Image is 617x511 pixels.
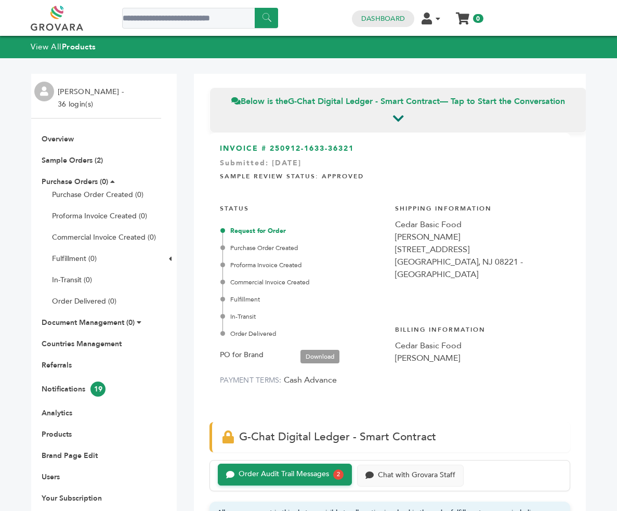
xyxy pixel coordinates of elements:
[42,177,108,187] a: Purchase Orders (0)
[395,352,560,364] div: [PERSON_NAME]
[122,8,278,29] input: Search a product or brand...
[288,96,440,107] strong: G-Chat Digital Ledger - Smart Contract
[52,254,97,264] a: Fulfillment (0)
[42,384,106,394] a: Notifications19
[31,42,96,52] a: View AllProducts
[220,349,264,361] label: PO for Brand
[239,429,436,444] span: G-Chat Digital Ledger - Smart Contract
[52,211,147,221] a: Proforma Invoice Created (0)
[42,408,72,418] a: Analytics
[52,190,143,200] a: Purchase Order Created (0)
[300,350,339,363] a: Download
[220,164,560,186] h4: Sample Review Status: Approved
[473,14,483,23] span: 0
[62,42,96,52] strong: Products
[222,312,385,321] div: In-Transit
[456,9,468,20] a: My Cart
[222,226,385,235] div: Request for Order
[395,256,560,281] div: [GEOGRAPHIC_DATA], NJ 08221 - [GEOGRAPHIC_DATA]
[42,318,135,327] a: Document Management (0)
[333,469,344,480] div: 2
[42,134,74,144] a: Overview
[222,278,385,287] div: Commercial Invoice Created
[395,231,560,243] div: [PERSON_NAME]
[42,493,102,503] a: Your Subscription
[58,86,126,111] li: [PERSON_NAME] - 36 login(s)
[395,196,560,218] h4: Shipping Information
[42,472,60,482] a: Users
[42,339,122,349] a: Countries Management
[34,82,54,101] img: profile.png
[52,232,156,242] a: Commercial Invoice Created (0)
[222,295,385,304] div: Fulfillment
[395,318,560,339] h4: Billing Information
[222,260,385,270] div: Proforma Invoice Created
[220,158,560,174] div: Submitted: [DATE]
[239,470,329,479] div: Order Audit Trail Messages
[52,275,92,285] a: In-Transit (0)
[395,339,560,352] div: Cedar Basic Food
[395,243,560,256] div: [STREET_ADDRESS]
[378,471,455,480] div: Chat with Grovara Staff
[231,96,565,107] span: Below is the — Tap to Start the Conversation
[395,218,560,231] div: Cedar Basic Food
[284,374,337,386] span: Cash Advance
[90,382,106,397] span: 19
[222,243,385,253] div: Purchase Order Created
[52,296,116,306] a: Order Delivered (0)
[220,143,560,154] h3: INVOICE # 250912-1633-36321
[220,196,385,218] h4: STATUS
[42,451,98,461] a: Brand Page Edit
[42,360,72,370] a: Referrals
[361,14,405,23] a: Dashboard
[42,429,72,439] a: Products
[220,375,282,385] label: PAYMENT TERMS:
[42,155,103,165] a: Sample Orders (2)
[222,329,385,338] div: Order Delivered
